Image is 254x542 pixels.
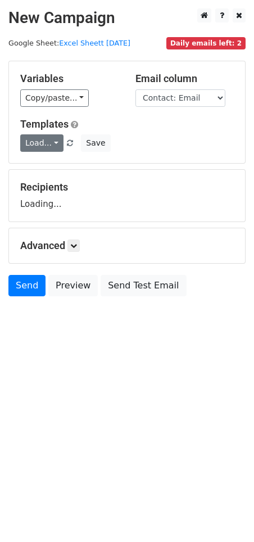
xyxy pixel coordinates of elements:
a: Excel Sheett [DATE] [59,39,130,47]
a: Daily emails left: 2 [166,39,246,47]
h2: New Campaign [8,8,246,28]
span: Daily emails left: 2 [166,37,246,49]
iframe: Chat Widget [198,488,254,542]
small: Google Sheet: [8,39,130,47]
h5: Variables [20,73,119,85]
button: Save [81,134,110,152]
h5: Email column [135,73,234,85]
a: Load... [20,134,63,152]
a: Templates [20,118,69,130]
h5: Recipients [20,181,234,193]
a: Preview [48,275,98,296]
a: Send [8,275,46,296]
h5: Advanced [20,240,234,252]
a: Copy/paste... [20,89,89,107]
div: Loading... [20,181,234,210]
a: Send Test Email [101,275,186,296]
